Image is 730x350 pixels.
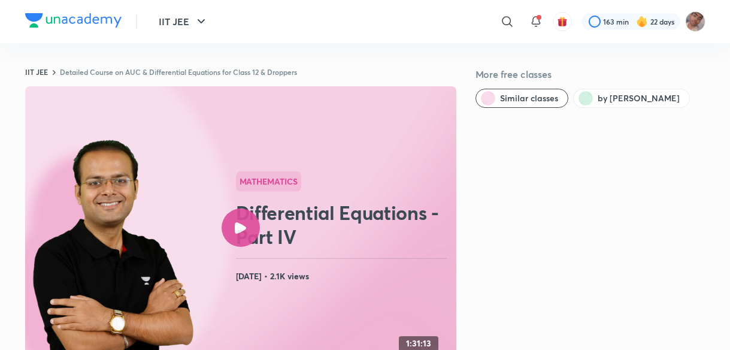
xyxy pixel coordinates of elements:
[236,268,452,284] h4: [DATE] • 2.1K views
[557,16,568,27] img: avatar
[25,13,122,28] img: Company Logo
[152,10,216,34] button: IIT JEE
[475,67,705,82] h5: More free classes
[60,67,297,77] a: Detailed Course on AUC & Differential Equations for Class 12 & Droppers
[25,67,48,77] a: IIT JEE
[475,89,568,108] button: Similar classes
[25,13,122,31] a: Company Logo
[406,339,431,349] h4: 1:31:13
[500,92,558,104] span: Similar classes
[573,89,690,108] button: by Vineet Loomba
[636,16,648,28] img: streak
[598,92,680,104] span: by Vineet Loomba
[236,201,452,249] h2: Differential Equations - Part IV
[685,11,705,32] img: Rahul 2026
[553,12,572,31] button: avatar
